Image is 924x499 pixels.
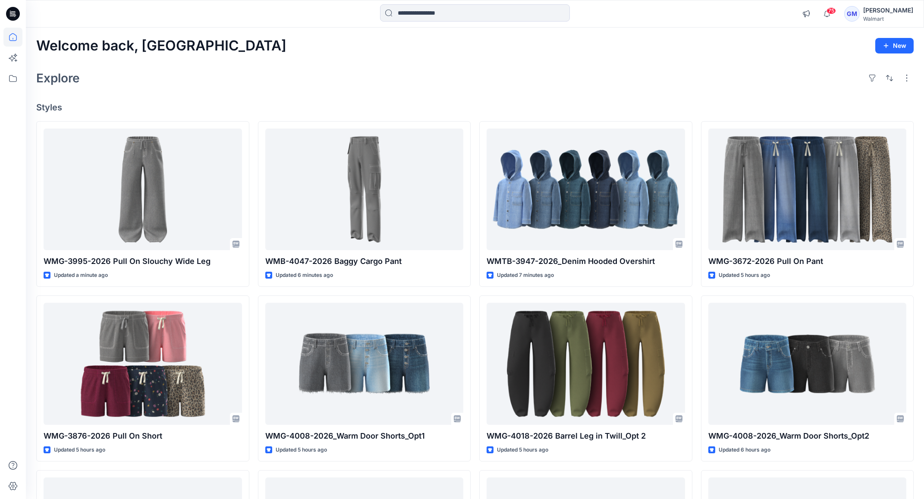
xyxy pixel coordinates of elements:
p: WMG-4008-2026_Warm Door Shorts_Opt1 [265,430,464,442]
p: Updated a minute ago [54,271,108,280]
a: WMB-4047-2026 Baggy Cargo Pant [265,129,464,250]
p: WMG-3876-2026 Pull On Short [44,430,242,442]
p: Updated 6 minutes ago [276,271,333,280]
h2: Welcome back, [GEOGRAPHIC_DATA] [36,38,286,54]
a: WMG-4008-2026_Warm Door Shorts_Opt2 [708,303,907,424]
button: New [875,38,914,53]
a: WMG-4008-2026_Warm Door Shorts_Opt1 [265,303,464,424]
div: Walmart [863,16,913,22]
a: WMG-3876-2026 Pull On Short [44,303,242,424]
div: [PERSON_NAME] [863,5,913,16]
a: WMG-4018-2026 Barrel Leg in Twill_Opt 2 [487,303,685,424]
h2: Explore [36,71,80,85]
a: WMTB-3947-2026_Denim Hooded Overshirt [487,129,685,250]
p: WMG-3672-2026 Pull On Pant [708,255,907,267]
p: Updated 5 hours ago [719,271,770,280]
p: WMTB-3947-2026_Denim Hooded Overshirt [487,255,685,267]
span: 75 [827,7,836,14]
p: Updated 5 hours ago [497,446,548,455]
a: WMG-3672-2026 Pull On Pant [708,129,907,250]
p: WMB-4047-2026 Baggy Cargo Pant [265,255,464,267]
div: GM [844,6,860,22]
a: WMG-3995-2026 Pull On Slouchy Wide Leg [44,129,242,250]
h4: Styles [36,102,914,113]
p: Updated 5 hours ago [276,446,327,455]
p: Updated 6 hours ago [719,446,770,455]
p: Updated 7 minutes ago [497,271,554,280]
p: WMG-4018-2026 Barrel Leg in Twill_Opt 2 [487,430,685,442]
p: WMG-3995-2026 Pull On Slouchy Wide Leg [44,255,242,267]
p: Updated 5 hours ago [54,446,105,455]
p: WMG-4008-2026_Warm Door Shorts_Opt2 [708,430,907,442]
